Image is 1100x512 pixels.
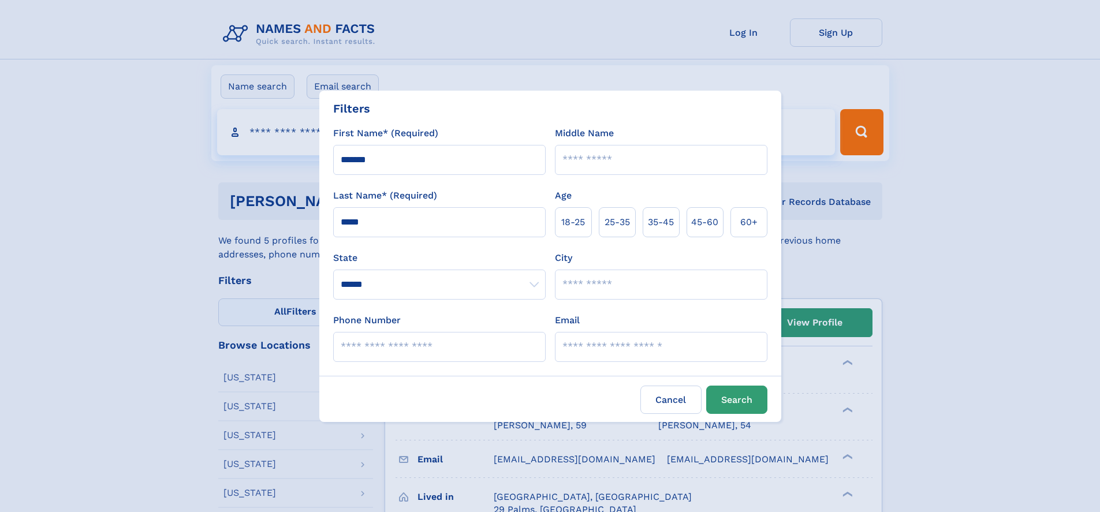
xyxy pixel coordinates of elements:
[555,126,614,140] label: Middle Name
[561,215,585,229] span: 18‑25
[706,386,767,414] button: Search
[691,215,718,229] span: 45‑60
[333,100,370,117] div: Filters
[333,251,546,265] label: State
[605,215,630,229] span: 25‑35
[333,189,437,203] label: Last Name* (Required)
[333,313,401,327] label: Phone Number
[648,215,674,229] span: 35‑45
[555,313,580,327] label: Email
[333,126,438,140] label: First Name* (Required)
[555,251,572,265] label: City
[555,189,572,203] label: Age
[640,386,702,414] label: Cancel
[740,215,758,229] span: 60+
